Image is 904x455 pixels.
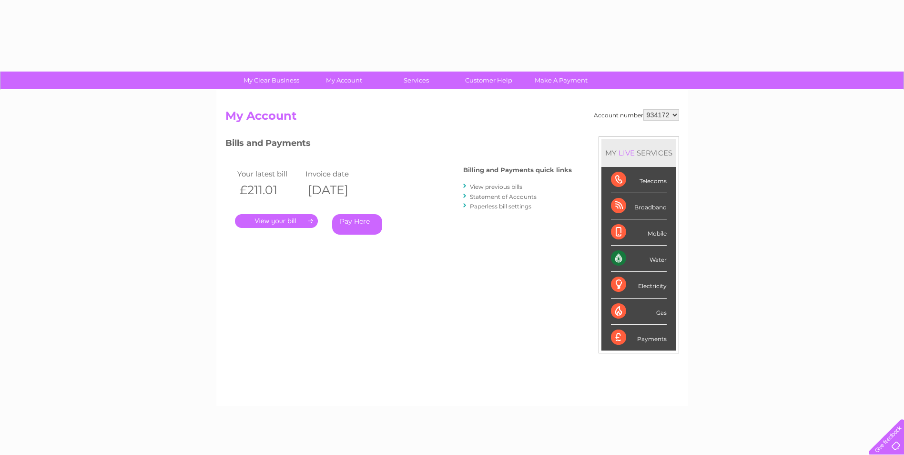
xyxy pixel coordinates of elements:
[303,167,372,180] td: Invoice date
[611,193,667,219] div: Broadband
[449,72,528,89] a: Customer Help
[235,214,318,228] a: .
[305,72,383,89] a: My Account
[225,109,679,127] h2: My Account
[522,72,600,89] a: Make A Payment
[225,136,572,153] h3: Bills and Payments
[611,272,667,298] div: Electricity
[611,325,667,351] div: Payments
[470,183,522,190] a: View previous bills
[232,72,311,89] a: My Clear Business
[611,246,667,272] div: Water
[611,167,667,193] div: Telecoms
[303,180,372,200] th: [DATE]
[470,193,537,200] a: Statement of Accounts
[594,109,679,121] div: Account number
[611,219,667,246] div: Mobile
[617,148,637,157] div: LIVE
[611,299,667,325] div: Gas
[463,166,572,174] h4: Billing and Payments quick links
[235,180,304,200] th: £211.01
[235,167,304,180] td: Your latest bill
[377,72,456,89] a: Services
[601,139,676,166] div: MY SERVICES
[470,203,531,210] a: Paperless bill settings
[332,214,382,235] a: Pay Here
